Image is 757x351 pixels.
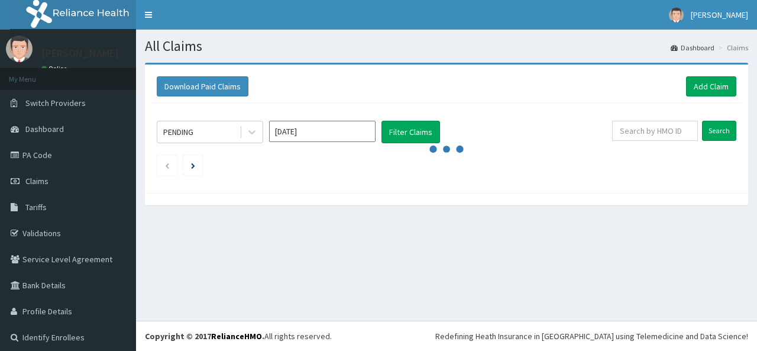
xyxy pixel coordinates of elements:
[25,202,47,212] span: Tariffs
[691,9,748,20] span: [PERSON_NAME]
[136,321,757,351] footer: All rights reserved.
[164,160,170,170] a: Previous page
[25,124,64,134] span: Dashboard
[25,176,48,186] span: Claims
[702,121,736,141] input: Search
[41,65,70,73] a: Online
[686,76,736,96] a: Add Claim
[191,160,195,170] a: Next page
[163,126,193,138] div: PENDING
[41,48,119,59] p: [PERSON_NAME]
[435,330,748,342] div: Redefining Heath Insurance in [GEOGRAPHIC_DATA] using Telemedicine and Data Science!
[211,331,262,342] a: RelianceHMO
[157,76,248,96] button: Download Paid Claims
[669,8,684,22] img: User Image
[381,121,440,143] button: Filter Claims
[269,121,376,142] input: Select Month and Year
[716,43,748,53] li: Claims
[429,131,464,167] svg: audio-loading
[145,331,264,342] strong: Copyright © 2017 .
[6,36,33,62] img: User Image
[671,43,714,53] a: Dashboard
[145,38,748,54] h1: All Claims
[25,98,86,108] span: Switch Providers
[612,121,698,141] input: Search by HMO ID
